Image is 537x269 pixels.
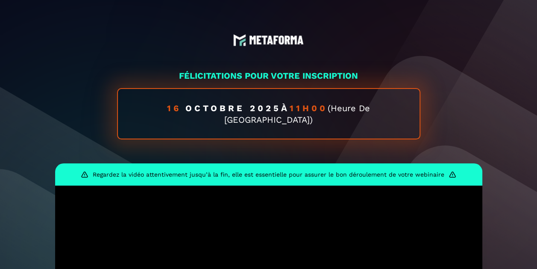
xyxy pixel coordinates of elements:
p: FÉLICITATIONS POUR VOTRE INSCRIPTION [55,70,482,82]
span: octobre 2025 [185,103,281,113]
img: warning [81,171,88,178]
span: 11h00 [290,103,328,113]
img: warning [449,171,456,178]
img: logo [233,34,304,47]
span: 16 [167,103,185,113]
p: Regardez la vidéo attentivement jusqu’à la fin, elle est essentielle pour assurer le bon déroulem... [93,171,444,178]
div: à [117,88,420,139]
